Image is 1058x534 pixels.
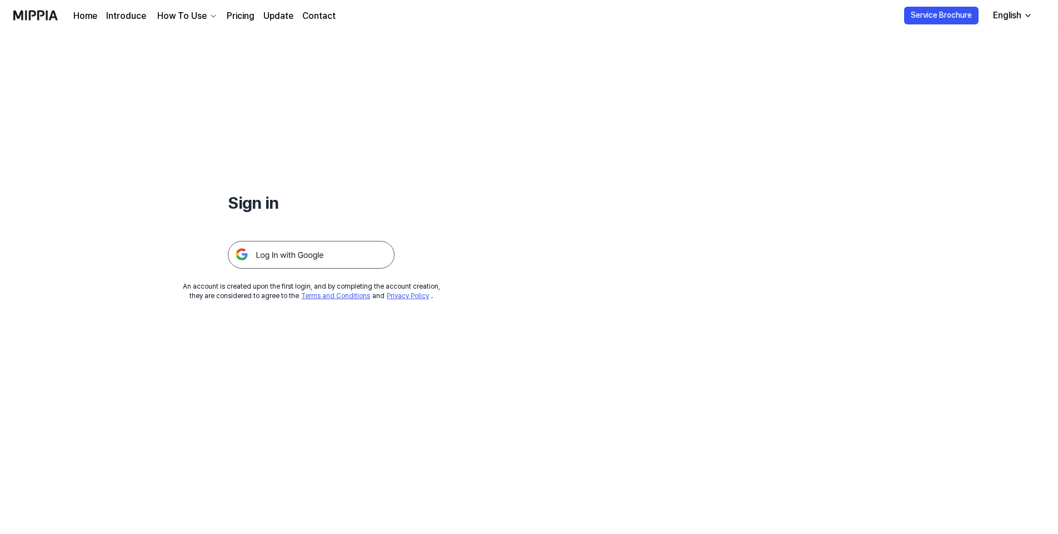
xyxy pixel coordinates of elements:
button: How To Use [155,9,218,23]
div: An account is created upon the first login, and by completing the account creation, they are cons... [183,282,440,301]
a: Home [73,9,97,23]
button: Service Brochure [904,7,979,24]
button: English [984,4,1039,27]
div: How To Use [155,9,209,23]
a: Introduce [106,9,146,23]
div: English [991,9,1024,22]
a: Pricing [227,9,254,23]
a: Privacy Policy [387,292,429,300]
a: Contact [302,9,336,23]
h1: Sign in [228,191,395,214]
a: Update [263,9,293,23]
img: 구글 로그인 버튼 [228,241,395,269]
a: Terms and Conditions [301,292,370,300]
